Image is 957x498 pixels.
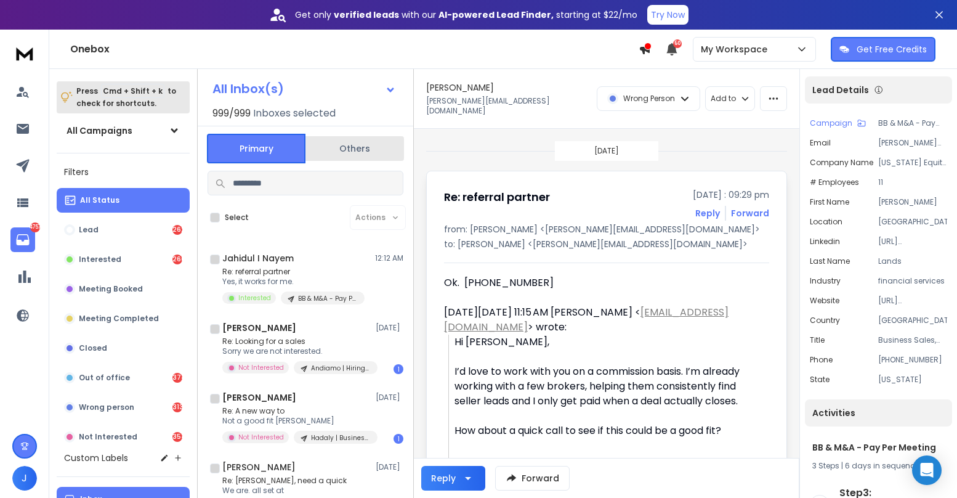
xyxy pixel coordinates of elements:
[444,305,759,335] div: [DATE][DATE] 11:15 AM [PERSON_NAME] < > wrote:
[810,316,840,325] p: Country
[912,455,942,485] div: Open Intercom Messenger
[376,323,403,333] p: [DATE]
[810,335,825,345] p: title
[57,188,190,213] button: All Status
[421,466,485,491] button: Reply
[376,462,403,472] p: [DATE]
[222,267,365,277] p: Re: referral partner
[334,9,399,21] strong: verified leads
[438,9,554,21] strong: AI-powered Lead Finder,
[810,375,830,385] p: State
[594,146,619,156] p: [DATE]
[238,293,271,303] p: Interested
[454,423,759,438] div: How about a quick call to see if this could be a good fit?
[731,207,769,219] div: Forward
[426,81,494,94] h1: [PERSON_NAME]
[12,42,37,65] img: logo
[673,39,682,48] span: 50
[222,252,294,264] h1: Jahidul I Nayem
[57,163,190,181] h3: Filters
[79,284,143,294] p: Meeting Booked
[225,213,249,222] label: Select
[878,178,947,187] p: 11
[444,238,769,250] p: to: [PERSON_NAME] <[PERSON_NAME][EMAIL_ADDRESS][DOMAIN_NAME]>
[172,373,182,383] div: 374
[444,189,550,206] h1: Re: referral partner
[878,138,947,148] p: [PERSON_NAME][EMAIL_ADDRESS][DOMAIN_NAME]
[812,460,839,471] span: 3 Steps
[878,355,947,365] p: [PHONE_NUMBER]
[238,363,284,372] p: Not Interested
[810,296,839,306] p: website
[394,364,403,374] div: 1
[810,138,831,148] p: Email
[812,441,945,454] h1: BB & M&A - Pay Per Meeting
[222,337,370,346] p: Re: Looking for a sales
[57,395,190,420] button: Wrong person313
[878,237,947,247] p: [URL][DOMAIN_NAME]
[810,355,833,365] p: Phone
[12,466,37,491] button: J
[305,135,404,162] button: Others
[878,217,947,227] p: [GEOGRAPHIC_DATA]
[495,466,570,491] button: Forward
[222,476,370,486] p: Re: [PERSON_NAME], need a quick
[57,425,190,449] button: Not Interested3542
[623,94,675,104] p: Wrong Person
[375,253,403,263] p: 12:12 AM
[311,433,370,443] p: Hadaly | Business Advisors and M&A
[878,375,947,385] p: [US_STATE]
[172,432,182,442] div: 3542
[222,406,370,416] p: Re: A new way to
[298,294,357,303] p: BB & M&A - Pay Per Meeting
[70,42,639,57] h1: Onebox
[878,158,947,168] p: [US_STATE] Equity Brokers
[101,84,164,98] span: Cmd + Shift + k
[810,158,873,168] p: Company Name
[711,94,736,104] p: Add to
[845,460,919,471] span: 6 days in sequence
[878,197,947,207] p: [PERSON_NAME]
[878,118,947,128] p: BB & M&A - Pay Per Meeting
[426,96,589,116] p: [PERSON_NAME][EMAIL_ADDRESS][DOMAIN_NAME]
[812,461,945,471] div: |
[444,305,729,334] a: [EMAIL_ADDRESS][DOMAIN_NAME]
[212,106,251,121] span: 999 / 999
[79,432,137,442] p: Not Interested
[80,195,119,205] p: All Status
[222,346,370,356] p: Sorry we are not interested.
[79,373,130,383] p: Out of office
[57,306,190,331] button: Meeting Completed
[57,365,190,390] button: Out of office374
[311,364,370,373] p: Andiamo | Hiring | Sales | [GEOGRAPHIC_DATA]
[878,256,947,266] p: Lands
[831,37,935,62] button: Get Free Credits
[172,402,182,412] div: 313
[57,277,190,301] button: Meeting Booked
[64,452,128,464] h3: Custom Labels
[10,227,35,252] a: 4757
[79,255,121,264] p: Interested
[878,296,947,306] p: [URL][DOMAIN_NAME]
[79,402,134,412] p: Wrong person
[805,399,952,427] div: Activities
[57,336,190,361] button: Closed
[701,43,772,55] p: My Workspace
[376,393,403,402] p: [DATE]
[222,461,296,473] h1: [PERSON_NAME]
[812,84,869,96] p: Lead Details
[651,9,685,21] p: Try Now
[810,276,841,286] p: industry
[79,314,159,324] p: Meeting Completed
[454,364,759,409] div: I’d love to work with you on a commission basis. I’m already working with a few brokers, helping ...
[810,118,866,128] button: Campaign
[57,218,190,242] button: Lead262
[79,343,107,353] p: Closed
[57,118,190,143] button: All Campaigns
[878,316,947,325] p: [GEOGRAPHIC_DATA]
[172,225,182,235] div: 262
[79,225,99,235] p: Lead
[444,276,759,290] div: Ok. [PHONE_NUMBER]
